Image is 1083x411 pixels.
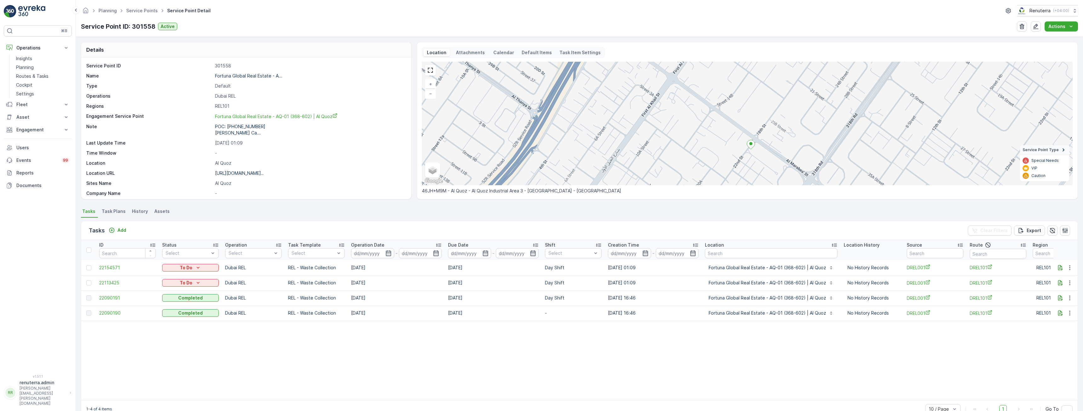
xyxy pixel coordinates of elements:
[848,265,897,271] p: No History Records
[82,208,95,214] span: Tasks
[215,114,337,119] span: Fortuna Global Real Estate - AQ-01 (368-602) | Al Quoz
[705,293,837,303] button: Fortuna Global Real Estate - AQ-01 (368-602) | Al Quoz
[907,295,963,301] a: DREL001
[16,182,69,189] p: Documents
[709,310,826,316] p: Fortuna Global Real Estate - AQ-01 (368-602) | Al Quoz
[907,248,963,258] input: Search
[99,295,156,301] span: 22090191
[16,91,34,97] p: Settings
[215,103,405,109] p: REL101
[705,278,837,288] button: Fortuna Global Real Estate - AQ-01 (368-602) | Al Quoz
[970,280,1026,286] a: DREL101
[16,55,32,62] p: Insights
[445,260,542,275] td: [DATE]
[1031,173,1046,178] p: Caution
[970,242,983,248] p: Route
[20,380,67,386] p: renuterra.admin
[14,54,72,63] a: Insights
[605,260,702,275] td: [DATE] 01:09
[1017,5,1078,16] button: Renuterra(+04:00)
[348,305,445,321] td: [DATE]
[656,248,699,258] input: dd/mm/yyyy
[16,82,32,88] p: Cockpit
[86,295,91,300] div: Toggle Row Selected
[215,170,264,176] p: [URL][DOMAIN_NAME]..
[99,8,117,13] a: Planning
[1014,225,1045,236] button: Export
[16,73,48,79] p: Routes & Tasks
[907,310,963,317] a: DREL001
[426,49,447,56] p: Location
[422,188,1073,194] p: 46JH+M9M - Al Quoz - Al Quoz Industrial Area 3 - [GEOGRAPHIC_DATA] - [GEOGRAPHIC_DATA]
[86,190,213,197] p: Company Name
[399,248,442,258] input: dd/mm/yyyy
[89,226,105,235] p: Tasks
[178,310,203,316] p: Completed
[970,249,1026,259] input: Search
[4,179,72,192] a: Documents
[86,113,213,120] p: Engagement Service Point
[86,170,213,176] p: Location URL
[229,250,272,256] p: Select
[545,310,602,316] p: -
[705,248,837,258] input: Search
[844,242,880,248] p: Location History
[16,127,59,133] p: Engagement
[86,180,213,186] p: Sites Name
[61,28,67,33] p: ⌘B
[1048,23,1065,30] p: Actions
[117,227,126,233] p: Add
[1017,7,1027,14] img: Screenshot_2024-07-26_at_13.33.01.png
[86,311,91,316] div: Toggle Row Selected
[4,111,72,123] button: Asset
[18,5,45,18] img: logo_light-DOdMpM7g.png
[16,157,58,163] p: Events
[1031,158,1059,163] p: Special Needs
[1027,227,1041,234] p: Export
[14,72,72,81] a: Routes & Tasks
[86,265,91,270] div: Toggle Row Selected
[970,295,1026,301] a: DREL101
[4,5,16,18] img: logo
[605,305,702,321] td: [DATE] 16:46
[351,248,394,258] input: dd/mm/yyyy
[426,89,435,98] a: Zoom Out
[605,290,702,305] td: [DATE] 16:46
[4,380,72,406] button: RRrenuterra.admin[PERSON_NAME][EMAIL_ADDRESS][PERSON_NAME][DOMAIN_NAME]
[288,310,345,316] p: REL - Waste Collection
[445,275,542,290] td: [DATE]
[522,49,552,56] p: Default Items
[426,79,435,89] a: Zoom In
[86,103,213,109] p: Regions
[215,190,405,197] p: -
[99,242,104,248] p: ID
[161,23,175,30] p: Active
[559,49,601,56] p: Task Item Settings
[16,170,69,176] p: Reports
[5,388,15,398] div: RR
[86,93,213,99] p: Operations
[545,295,602,301] p: Day Shift
[99,265,156,271] a: 22154571
[348,290,445,305] td: [DATE]
[907,280,963,286] a: DREL001
[4,154,72,167] a: Events99
[426,163,439,177] a: Layers
[423,177,444,185] a: Open this area in Google Maps (opens a new window)
[709,280,826,286] p: Fortuna Global Real Estate - AQ-01 (368-602) | Al Quoz
[848,295,897,301] p: No History Records
[548,250,592,256] p: Select
[4,123,72,136] button: Engagement
[215,150,405,156] p: -
[970,264,1026,271] a: DREL101
[455,49,486,56] p: Attachments
[215,93,405,99] p: Dubai REL
[445,305,542,321] td: [DATE]
[705,263,837,273] button: Fortuna Global Real Estate - AQ-01 (368-602) | Al Quoz
[166,8,212,14] span: Service Point Detail
[225,280,282,286] p: Dubai REL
